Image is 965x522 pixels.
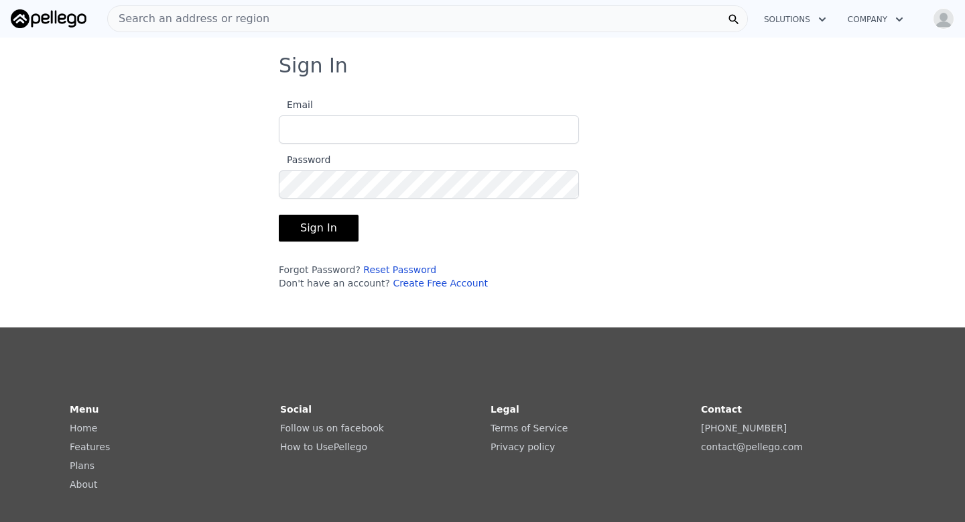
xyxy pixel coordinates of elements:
[279,154,330,165] span: Password
[108,11,269,27] span: Search an address or region
[933,8,954,30] img: avatar
[279,263,579,290] div: Forgot Password? Don't have an account?
[701,423,787,433] a: [PHONE_NUMBER]
[280,404,312,415] strong: Social
[701,404,742,415] strong: Contact
[279,54,686,78] h3: Sign In
[279,115,579,144] input: Email
[393,278,488,289] a: Create Free Account
[70,423,97,433] a: Home
[70,404,99,415] strong: Menu
[837,7,914,32] button: Company
[491,441,555,452] a: Privacy policy
[363,264,436,275] a: Reset Password
[491,423,568,433] a: Terms of Service
[280,441,367,452] a: How to UsePellego
[279,170,579,199] input: Password
[279,99,313,110] span: Email
[280,423,384,433] a: Follow us on facebook
[491,404,519,415] strong: Legal
[70,479,97,490] a: About
[70,460,94,471] a: Plans
[70,441,110,452] a: Features
[279,215,359,242] button: Sign In
[701,441,803,452] a: contact@pellego.com
[753,7,837,32] button: Solutions
[11,9,86,28] img: Pellego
